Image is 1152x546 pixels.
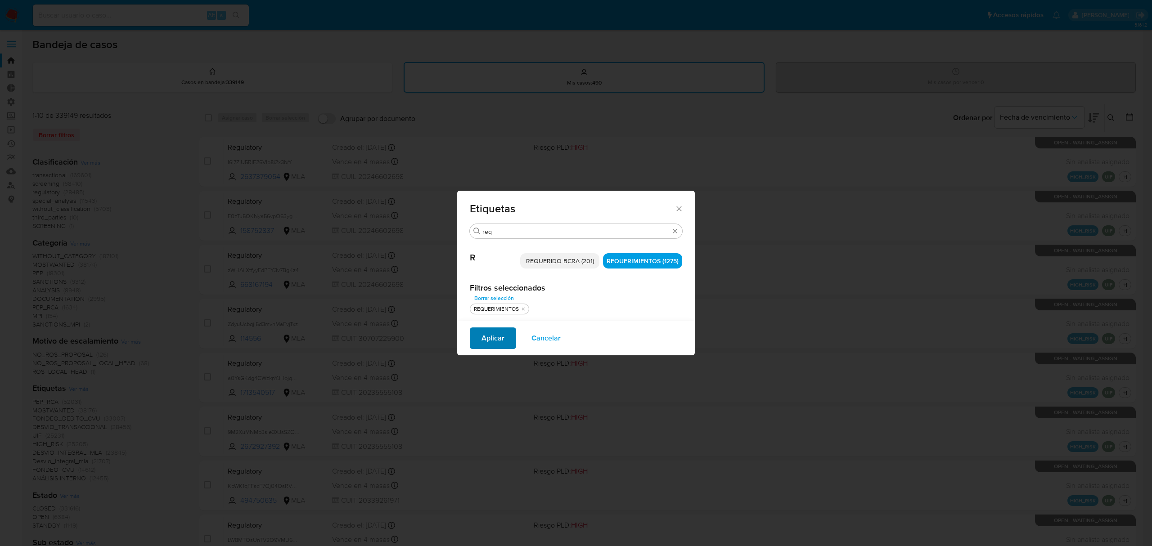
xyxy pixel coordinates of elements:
[531,328,561,348] span: Cancelar
[520,305,527,313] button: quitar REQUERIMIENTOS
[470,203,675,214] span: Etiquetas
[474,294,514,303] span: Borrar selección
[470,283,682,293] h2: Filtros seleccionados
[671,228,679,235] button: Borrar
[482,228,670,236] input: Buscar filtro
[675,204,683,212] button: Cerrar
[481,328,504,348] span: Aplicar
[520,327,572,349] button: Cancelar
[603,253,682,269] div: REQUERIMIENTOS (1275)
[520,253,599,269] div: REQUERIDO BCRA (201)
[607,256,679,265] span: REQUERIMIENTOS (1275)
[472,305,521,313] div: REQUERIMIENTOS
[470,239,520,263] span: R
[526,256,594,265] span: REQUERIDO BCRA (201)
[473,228,481,235] button: Buscar
[470,293,518,304] button: Borrar selección
[470,327,516,349] button: Aplicar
